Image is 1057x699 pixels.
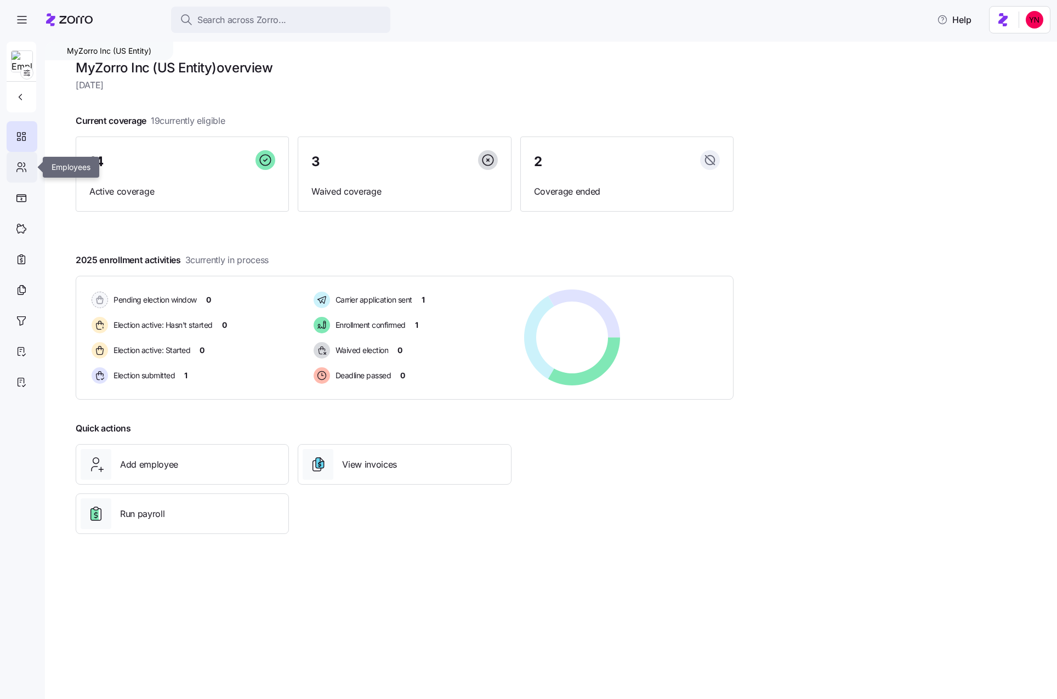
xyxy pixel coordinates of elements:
span: Add employee [120,458,178,471]
span: 2 [534,155,542,168]
span: Election active: Started [110,345,190,356]
span: 0 [206,294,211,305]
span: 19 currently eligible [151,114,225,128]
span: 0 [397,345,402,356]
span: Search across Zorro... [197,13,286,27]
span: 0 [222,320,227,331]
div: MyZorro Inc (US Entity) [45,42,173,60]
span: Run payroll [120,507,164,521]
span: Help [937,13,971,26]
span: Waived coverage [311,185,497,198]
span: Enrollment confirmed [332,320,406,331]
span: Quick actions [76,422,131,435]
span: 3 [311,155,320,168]
img: Employer logo [12,51,32,73]
span: [DATE] [76,78,734,92]
span: 1 [415,320,418,331]
span: Carrier application sent [332,294,412,305]
span: Pending election window [110,294,197,305]
h1: MyZorro Inc (US Entity) overview [76,59,734,76]
span: 2025 enrollment activities [76,253,269,267]
span: 3 currently in process [185,253,269,267]
span: View invoices [342,458,397,471]
button: Search across Zorro... [171,7,390,33]
span: 1 [422,294,425,305]
span: Waived election [332,345,389,356]
span: 14 [89,155,103,168]
span: Election submitted [110,370,175,381]
img: 113f96d2b49c10db4a30150f42351c8a [1026,11,1043,29]
span: Coverage ended [534,185,720,198]
button: Help [928,9,980,31]
span: Deadline passed [332,370,391,381]
span: Active coverage [89,185,275,198]
span: 1 [184,370,187,381]
span: Current coverage [76,114,225,128]
span: 0 [200,345,204,356]
span: 0 [400,370,405,381]
span: Election active: Hasn't started [110,320,213,331]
